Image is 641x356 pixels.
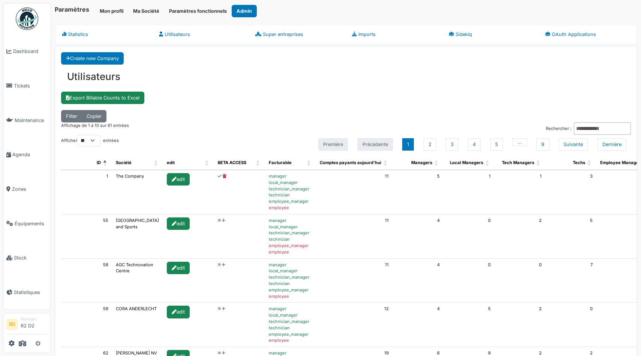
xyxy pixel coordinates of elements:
[392,259,443,303] td: 4
[249,24,346,44] a: Super entreprises
[446,138,458,151] button: 3
[61,303,112,347] td: 59
[256,156,261,170] span: BETA ACCESS: Activate to sort
[3,275,51,310] a: Statistiques
[112,170,163,214] td: The Company
[269,262,312,268] div: manager
[55,6,89,13] h6: Paramètres
[468,138,481,151] button: 4
[269,198,312,205] div: employee_manager
[546,125,571,132] label: Rechercher :
[536,156,541,170] span: Tech Managers: Activate to sort
[87,113,102,119] span: Copier
[269,180,312,186] div: local_manager
[545,303,596,347] td: 0
[269,312,312,318] div: local_manager
[392,303,443,347] td: 4
[269,236,312,243] div: technician
[307,156,312,170] span: Facturable: Activate to sort
[269,281,312,287] div: technician
[450,160,483,165] span: translation missing: fr.user.local_managers
[443,170,494,214] td: 1
[167,176,191,182] a: edit
[61,52,124,65] a: Create new Company
[154,156,159,170] span: Société: Activate to sort
[443,24,539,44] a: Sidekiq
[320,160,381,165] span: Comptes payants aujourd'hui
[14,82,48,89] span: Tickets
[383,156,388,170] span: Comptes payants aujourd'hui: Activate to sort
[61,170,112,214] td: 1
[392,170,443,214] td: 5
[494,259,545,303] td: 0
[77,135,100,146] select: Afficherentrées
[12,151,48,158] span: Agenda
[128,5,164,17] button: Ma Société
[443,259,494,303] td: 0
[95,5,128,17] button: Mon profil
[539,24,636,44] a: OAuth Applications
[15,220,48,227] span: Équipements
[61,110,82,122] button: Filter
[392,214,443,259] td: 4
[443,303,494,347] td: 5
[232,5,257,17] button: Admin
[167,217,190,230] div: edit
[14,254,48,261] span: Stock
[167,306,190,318] div: edit
[3,34,51,69] a: Dashboard
[316,259,392,303] td: 11
[269,205,312,211] div: employee
[269,293,312,300] div: employee
[269,306,312,312] div: manager
[66,113,77,119] span: Filter
[443,214,494,259] td: 0
[3,69,51,103] a: Tickets
[167,173,190,186] div: edit
[502,160,534,165] span: translation missing: fr.user.tech_managers
[6,319,18,330] li: RD
[167,221,191,226] a: edit
[494,303,545,347] td: 2
[313,136,631,153] nav: pagination
[3,172,51,207] a: Zones
[269,331,312,338] div: employee_manager
[82,110,106,122] button: Copier
[112,259,163,303] td: AGC Technovation Centre
[559,138,588,151] button: Next
[269,224,312,230] div: local_manager
[12,186,48,193] span: Zones
[112,214,163,259] td: [GEOGRAPHIC_DATA] and Sports
[3,241,51,275] a: Stock
[21,316,48,332] li: R2 D2
[269,230,312,236] div: technician_manager
[316,303,392,347] td: 12
[61,122,129,135] div: Affichage de 1 à 10 sur 81 entrées
[164,5,232,17] button: Paramètres fonctionnels
[112,303,163,347] td: CORA ANDERLECHT
[116,160,132,165] span: Société
[15,117,48,124] span: Maintenance
[167,265,191,270] a: edit
[573,160,585,165] span: translation missing: fr.user.techs
[424,138,436,151] button: 2
[316,170,392,214] td: 11
[269,192,312,198] div: technician
[598,138,626,151] button: Last
[402,138,414,151] button: 1
[61,65,631,88] h3: Utilisateurs
[269,249,312,255] div: employee
[21,316,48,322] div: Manager
[545,170,596,214] td: 3
[269,325,312,331] div: technician
[16,8,38,30] img: Badge_color-CXgf-gQk.svg
[269,318,312,325] div: technician_manager
[494,214,545,259] td: 2
[61,135,119,146] label: Afficher entrées
[269,337,312,344] div: employee
[269,243,312,249] div: employee_manager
